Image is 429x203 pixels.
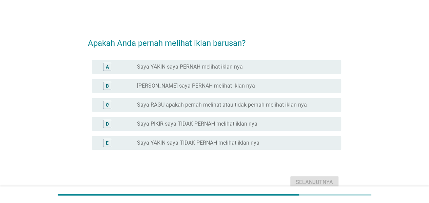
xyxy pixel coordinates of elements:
h2: Apakah Anda pernah melihat iklan barusan? [88,30,341,49]
label: [PERSON_NAME] saya PERNAH melihat iklan nya [137,82,255,89]
label: Saya PIKIR saya TIDAK PERNAH melihat iklan nya [137,121,257,127]
label: Saya RAGU apakah pernah melihat atau tidak pernah melihat iklan nya [137,101,307,108]
div: E [106,139,109,146]
div: A [106,63,109,70]
div: C [106,101,109,108]
div: B [106,82,109,89]
div: D [106,120,109,127]
label: Saya YAKIN saya PERNAH melihat iklan nya [137,63,243,70]
label: Saya YAKIN saya TIDAK PERNAH melihat iklan nya [137,140,259,146]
